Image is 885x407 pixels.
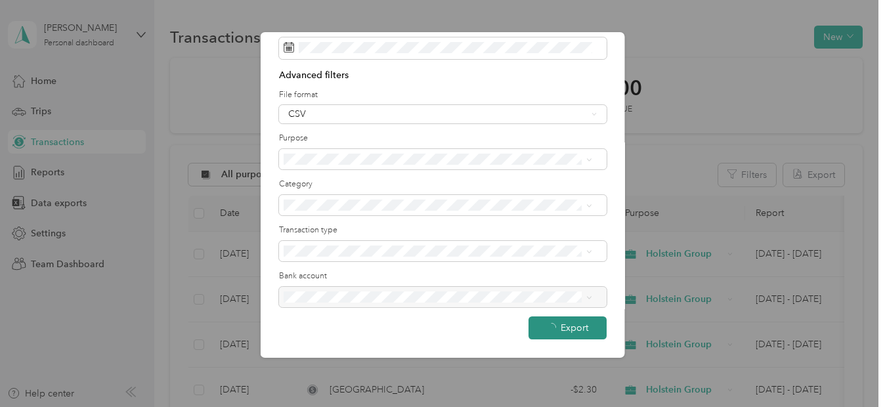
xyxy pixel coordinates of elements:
[811,333,885,407] iframe: Everlance-gr Chat Button Frame
[279,89,607,101] label: File format
[279,270,607,282] label: Bank account
[529,316,607,339] button: Export
[279,133,607,144] label: Purpose
[279,179,607,190] label: Category
[279,68,607,82] p: Advanced filters
[279,225,607,236] label: Transaction type
[288,110,587,119] div: CSV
